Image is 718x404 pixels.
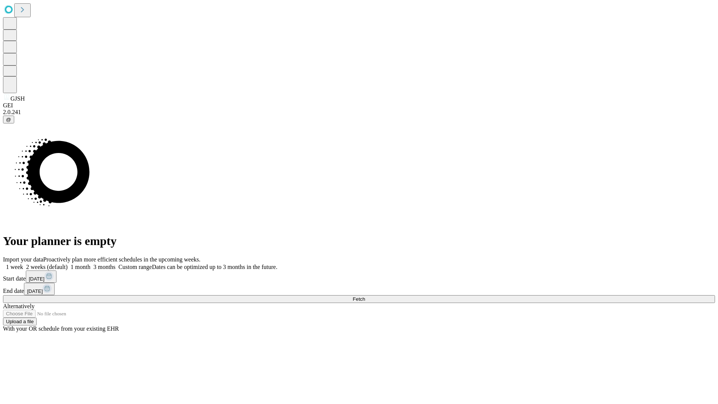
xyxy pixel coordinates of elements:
span: @ [6,117,11,122]
button: Fetch [3,295,715,303]
div: Start date [3,270,715,283]
span: Dates can be optimized up to 3 months in the future. [152,264,277,270]
span: Custom range [119,264,152,270]
div: GEI [3,102,715,109]
span: Fetch [353,296,365,302]
span: 1 week [6,264,23,270]
button: [DATE] [26,270,56,283]
span: Proactively plan more efficient schedules in the upcoming weeks. [43,256,200,263]
span: 2 weeks (default) [26,264,68,270]
button: [DATE] [24,283,55,295]
span: 3 months [93,264,116,270]
span: Alternatively [3,303,34,309]
button: @ [3,116,14,123]
span: GJSH [10,95,25,102]
span: [DATE] [27,288,43,294]
span: [DATE] [29,276,45,282]
span: 1 month [71,264,90,270]
button: Upload a file [3,318,37,325]
div: End date [3,283,715,295]
h1: Your planner is empty [3,234,715,248]
span: With your OR schedule from your existing EHR [3,325,119,332]
span: Import your data [3,256,43,263]
div: 2.0.241 [3,109,715,116]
